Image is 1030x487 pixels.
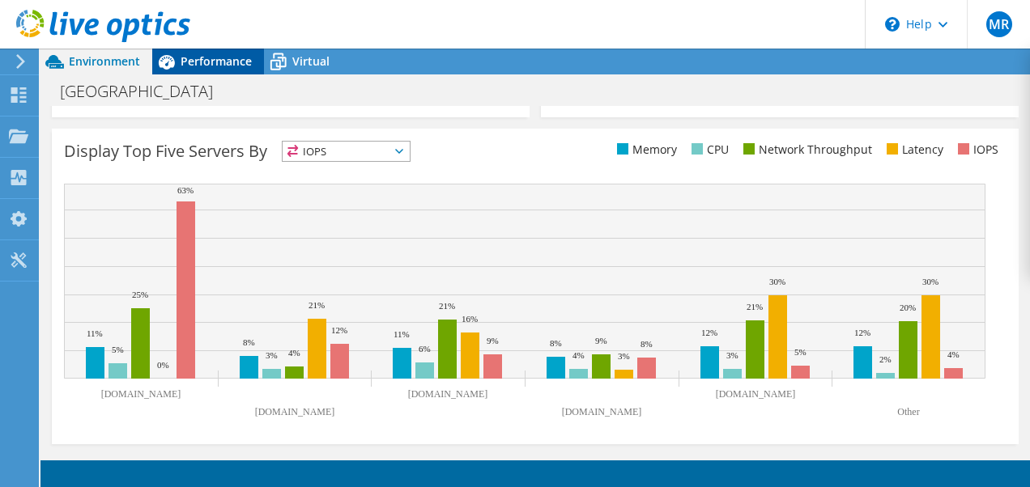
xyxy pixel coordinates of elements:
[618,351,630,361] text: 3%
[487,336,499,345] text: 9%
[986,11,1012,37] span: MR
[747,302,763,311] text: 21%
[243,337,255,347] text: 8%
[726,350,738,360] text: 3%
[595,336,607,345] text: 9%
[462,314,478,324] text: 16%
[947,349,960,359] text: 4%
[157,360,169,370] text: 0%
[794,347,807,357] text: 5%
[572,350,585,360] text: 4%
[101,388,181,400] text: [DOMAIN_NAME]
[255,406,335,417] text: [DOMAIN_NAME]
[283,142,410,161] span: IOPS
[132,290,148,299] text: 25%
[331,325,347,335] text: 12%
[550,338,562,348] text: 8%
[562,406,642,417] text: [DOMAIN_NAME]
[900,303,916,312] text: 20%
[922,277,938,286] text: 30%
[613,141,677,159] li: Memory
[687,141,729,159] li: CPU
[408,388,488,400] text: [DOMAIN_NAME]
[266,350,278,360] text: 3%
[177,185,194,195] text: 63%
[879,354,892,364] text: 2%
[883,141,943,159] li: Latency
[112,345,124,354] text: 5%
[954,141,998,159] li: IOPS
[288,348,300,358] text: 4%
[181,53,252,69] span: Performance
[292,53,330,69] span: Virtual
[769,277,785,286] text: 30%
[394,329,410,339] text: 11%
[716,388,796,400] text: [DOMAIN_NAME]
[439,301,455,311] text: 21%
[739,141,872,159] li: Network Throughput
[885,17,900,32] svg: \n
[87,328,103,338] text: 11%
[701,328,717,337] text: 12%
[641,339,653,349] text: 8%
[854,328,870,337] text: 12%
[309,300,325,310] text: 21%
[897,406,919,417] text: Other
[53,83,238,100] h1: [GEOGRAPHIC_DATA]
[69,53,140,69] span: Environment
[419,344,431,354] text: 6%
